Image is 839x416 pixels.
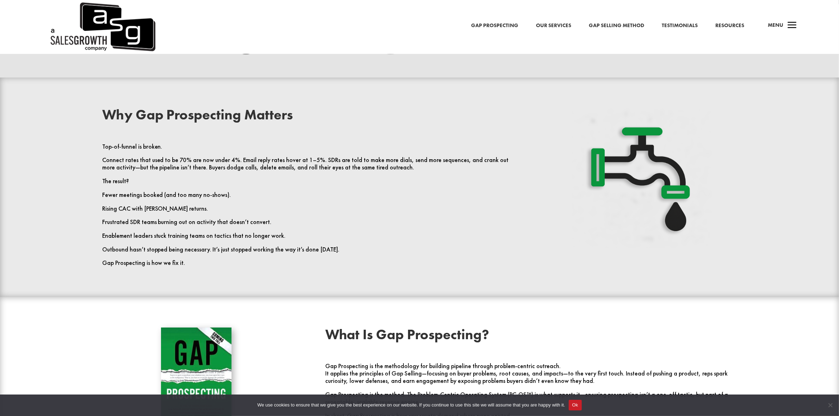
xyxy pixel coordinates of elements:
p: Gap Prospecting is how we fix it. [102,259,514,267]
a: Gap Selling Method [589,21,644,30]
p: Connect rates that used to be 70% are now under 4%. Email reply rates hover at 1–5%. SDRs are tol... [102,156,514,178]
span: We use cookies to ensure that we give you the best experience on our website. If you continue to ... [257,402,565,409]
a: Testimonials [662,21,698,30]
span: a [785,19,799,33]
a: Resources [715,21,744,30]
p: Outbound hasn’t stopped being necessary. It’s just stopped working the way it’s done [DATE]. [102,246,514,260]
span: No [827,402,834,409]
img: Faucet Shadow [572,108,713,249]
p: Rising CAC with [PERSON_NAME] returns. [102,205,514,219]
button: Ok [569,400,582,410]
h2: What Is Gap Prospecting? [325,328,737,345]
span: Menu [768,21,783,29]
p: Gap Prospecting is the method. The Problem-Centric Operating System (PC-OS™) is what supports it—... [325,391,737,412]
h2: Why Gap Prospecting Matters [102,108,514,125]
a: Our Services [536,21,571,30]
p: Frustrated SDR teams burning out on activity that doesn’t convert. [102,218,514,232]
p: Top-of-funnel is broken. [102,143,514,157]
p: The result? [102,178,514,191]
p: Fewer meetings booked (and too many no-shows). [102,191,514,205]
p: It applies the principles of Gap Selling—focusing on buyer problems, root causes, and impacts—to ... [325,370,737,391]
a: Gap Prospecting [471,21,518,30]
p: Enablement leaders stuck training teams on tactics that no longer work. [102,232,514,246]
